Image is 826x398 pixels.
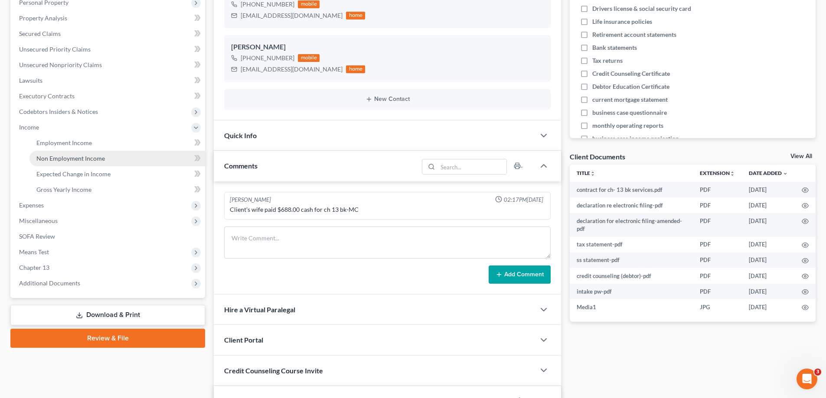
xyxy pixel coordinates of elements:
[438,159,507,174] input: Search...
[592,82,669,91] span: Debtor Education Certificate
[783,171,788,176] i: expand_more
[592,134,679,143] span: business case income projection
[693,213,742,237] td: PDF
[489,265,551,284] button: Add Comment
[241,65,343,74] div: [EMAIL_ADDRESS][DOMAIN_NAME]
[570,268,693,284] td: credit counseling (debtor)-pdf
[592,108,667,117] span: business case questionnaire
[592,69,670,78] span: Credit Counseling Certificate
[231,96,544,103] button: New Contact
[570,182,693,197] td: contract for ch- 13 bk services.pdf
[12,10,205,26] a: Property Analysis
[570,299,693,315] td: Media1
[12,73,205,88] a: Lawsuits
[570,152,625,161] div: Client Documents
[592,56,623,65] span: Tax returns
[241,54,294,62] div: [PHONE_NUMBER]
[700,170,735,176] a: Extensionunfold_more
[36,186,91,193] span: Gross Yearly Income
[693,237,742,252] td: PDF
[29,166,205,182] a: Expected Change in Income
[10,305,205,325] a: Download & Print
[231,42,544,52] div: [PERSON_NAME]
[19,201,44,209] span: Expenses
[693,268,742,284] td: PDF
[19,92,75,100] span: Executory Contracts
[298,54,320,62] div: mobile
[742,197,795,213] td: [DATE]
[12,229,205,244] a: SOFA Review
[590,171,595,176] i: unfold_more
[10,329,205,348] a: Review & File
[19,14,67,22] span: Property Analysis
[742,284,795,299] td: [DATE]
[12,42,205,57] a: Unsecured Priority Claims
[790,153,812,159] a: View All
[693,197,742,213] td: PDF
[19,279,80,287] span: Additional Documents
[693,182,742,197] td: PDF
[19,264,49,271] span: Chapter 13
[224,305,295,314] span: Hire a Virtual Paralegal
[230,205,545,214] div: Client's wife paid $688.00 cash for ch 13 bk-MC
[592,30,676,39] span: Retirement account statements
[29,151,205,166] a: Non Employment Income
[504,196,543,204] span: 02:17PM[DATE]
[224,366,323,375] span: Credit Counseling Course Invite
[12,88,205,104] a: Executory Contracts
[742,299,795,315] td: [DATE]
[19,123,39,131] span: Income
[730,171,735,176] i: unfold_more
[570,284,693,299] td: intake pw-pdf
[742,268,795,284] td: [DATE]
[693,299,742,315] td: JPG
[224,336,263,344] span: Client Portal
[570,213,693,237] td: declaration for electronic filing-amended-pdf
[749,170,788,176] a: Date Added expand_more
[36,139,92,146] span: Employment Income
[814,369,821,375] span: 3
[19,77,42,84] span: Lawsuits
[19,217,58,224] span: Miscellaneous
[592,95,668,104] span: current mortgage statement
[224,131,257,139] span: Quick Info
[29,182,205,197] a: Gross Yearly Income
[742,213,795,237] td: [DATE]
[592,17,652,26] span: Life insurance policies
[19,248,49,256] span: Means Test
[797,369,817,389] iframe: Intercom live chat
[570,197,693,213] td: declaration re electronic filing-pdf
[29,135,205,151] a: Employment Income
[19,108,98,115] span: Codebtors Insiders & Notices
[19,233,55,240] span: SOFA Review
[19,61,102,68] span: Unsecured Nonpriority Claims
[346,12,365,19] div: home
[298,0,320,8] div: mobile
[570,237,693,252] td: tax statement-pdf
[19,30,61,37] span: Secured Claims
[36,170,111,178] span: Expected Change in Income
[12,26,205,42] a: Secured Claims
[241,11,343,20] div: [EMAIL_ADDRESS][DOMAIN_NAME]
[693,252,742,268] td: PDF
[19,45,91,53] span: Unsecured Priority Claims
[570,252,693,268] td: ss statement-pdf
[592,43,637,52] span: Bank statements
[224,162,258,170] span: Comments
[693,284,742,299] td: PDF
[230,196,271,204] div: [PERSON_NAME]
[592,121,663,130] span: monthly operating reports
[742,252,795,268] td: [DATE]
[742,237,795,252] td: [DATE]
[346,65,365,73] div: home
[36,155,105,162] span: Non Employment Income
[577,170,595,176] a: Titleunfold_more
[12,57,205,73] a: Unsecured Nonpriority Claims
[742,182,795,197] td: [DATE]
[592,4,691,13] span: Drivers license & social security card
